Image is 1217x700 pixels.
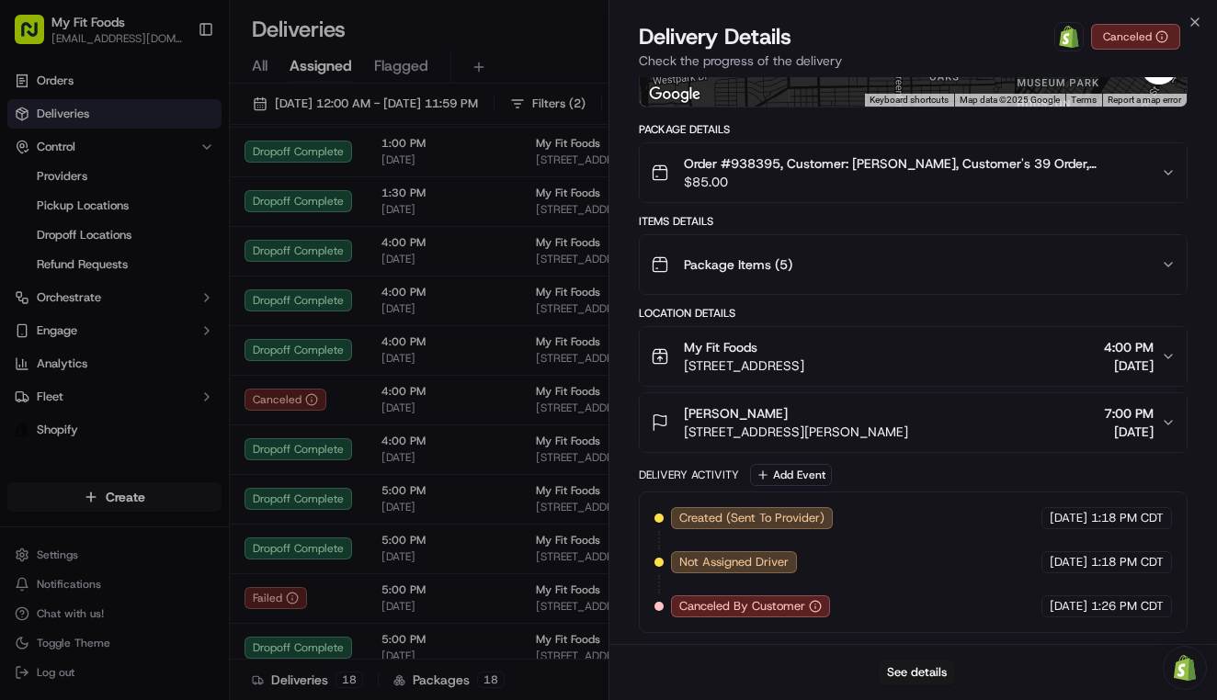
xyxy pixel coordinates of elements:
[1091,598,1164,615] span: 1:26 PM CDT
[48,119,331,138] input: Got a question? Start typing here...
[679,510,825,526] span: Created (Sent To Provider)
[679,554,789,570] span: Not Assigned Driver
[640,393,1187,452] button: [PERSON_NAME][STREET_ADDRESS][PERSON_NAME]7:00 PM[DATE]
[18,18,55,55] img: Nash
[18,73,335,103] p: Welcome 👋
[63,175,301,194] div: Start new chat
[18,268,33,283] div: 📗
[684,338,757,356] span: My Fit Foods
[639,22,791,51] span: Delivery Details
[639,214,1188,229] div: Items Details
[684,255,792,274] span: Package Items ( 5 )
[684,154,1146,173] span: Order #938395, Customer: [PERSON_NAME], Customer's 39 Order, [US_STATE], Same Day: [DATE] | Time:...
[1091,554,1164,570] span: 1:18 PM CDT
[640,143,1187,202] button: Order #938395, Customer: [PERSON_NAME], Customer's 39 Order, [US_STATE], Same Day: [DATE] | Time:...
[684,356,804,375] span: [STREET_ADDRESS]
[960,95,1060,105] span: Map data ©2025 Google
[1054,22,1084,51] a: Shopify
[63,194,233,209] div: We're available if you need us!
[313,181,335,203] button: Start new chat
[183,311,222,325] span: Pylon
[11,259,148,292] a: 📗Knowledge Base
[870,94,949,107] button: Keyboard shortcuts
[1091,510,1164,526] span: 1:18 PM CDT
[130,310,222,325] a: Powered byPylon
[684,173,1146,191] span: $85.00
[639,306,1188,321] div: Location Details
[155,268,170,283] div: 💻
[1104,356,1154,375] span: [DATE]
[18,175,51,209] img: 1736555255976-a54dd68f-1ca7-489b-9aae-adbdc363a1c4
[1091,24,1180,50] button: Canceled
[1050,598,1087,615] span: [DATE]
[1108,95,1181,105] a: Report a map error
[684,404,788,423] span: [PERSON_NAME]
[1104,404,1154,423] span: 7:00 PM
[639,51,1188,70] p: Check the progress of the delivery
[174,266,295,285] span: API Documentation
[1050,554,1087,570] span: [DATE]
[1104,338,1154,356] span: 4:00 PM
[639,468,739,482] div: Delivery Activity
[1104,423,1154,441] span: [DATE]
[644,83,705,107] a: Open this area in Google Maps (opens a new window)
[1071,95,1097,105] a: Terms (opens in new tab)
[644,83,705,107] img: Google
[750,464,832,486] button: Add Event
[684,423,908,441] span: [STREET_ADDRESS][PERSON_NAME]
[879,660,955,685] button: See details
[1058,26,1080,48] img: Shopify
[679,598,805,615] span: Canceled By Customer
[640,235,1187,294] button: Package Items (5)
[148,259,302,292] a: 💻API Documentation
[37,266,141,285] span: Knowledge Base
[640,327,1187,386] button: My Fit Foods[STREET_ADDRESS]4:00 PM[DATE]
[639,122,1188,137] div: Package Details
[1050,510,1087,526] span: [DATE]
